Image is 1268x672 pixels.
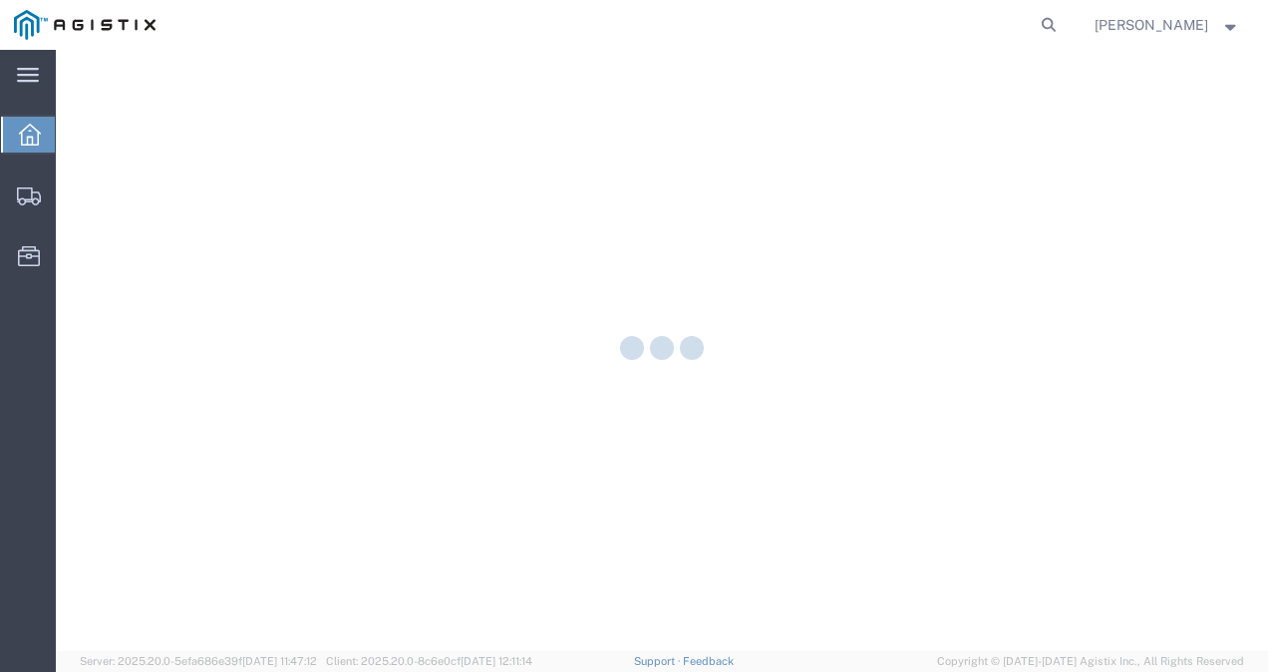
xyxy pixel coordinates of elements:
img: logo [14,10,156,40]
span: Server: 2025.20.0-5efa686e39f [80,655,317,667]
span: Client: 2025.20.0-8c6e0cf [326,655,532,667]
span: [DATE] 12:11:14 [461,655,532,667]
a: Feedback [683,655,734,667]
span: Margeaux Komornik [1095,14,1208,36]
span: Copyright © [DATE]-[DATE] Agistix Inc., All Rights Reserved [937,653,1244,670]
span: [DATE] 11:47:12 [242,655,317,667]
a: Support [634,655,684,667]
button: [PERSON_NAME] [1094,13,1241,37]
